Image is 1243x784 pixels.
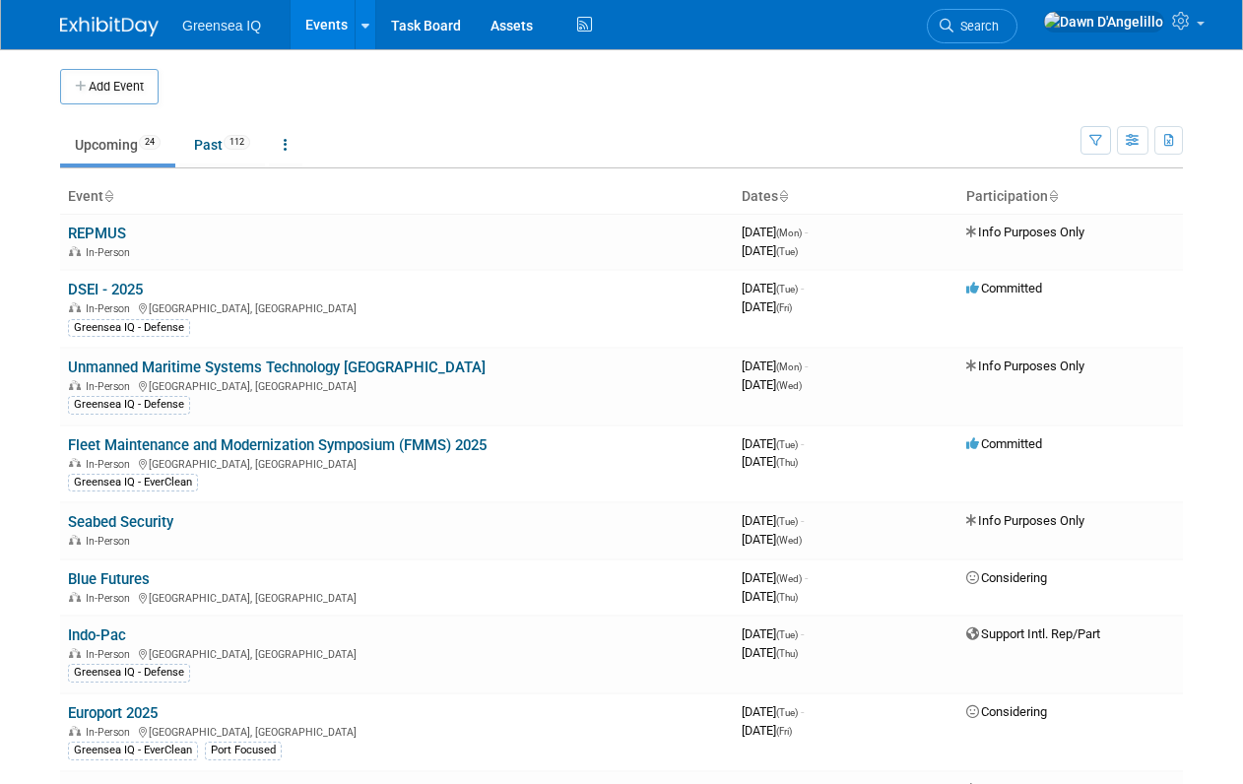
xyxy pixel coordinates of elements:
[68,723,726,739] div: [GEOGRAPHIC_DATA], [GEOGRAPHIC_DATA]
[927,9,1017,43] a: Search
[742,589,798,604] span: [DATE]
[139,135,161,150] span: 24
[68,664,190,682] div: Greensea IQ - Defense
[69,535,81,545] img: In-Person Event
[742,532,802,547] span: [DATE]
[69,726,81,736] img: In-Person Event
[86,458,136,471] span: In-Person
[801,436,804,451] span: -
[778,188,788,204] a: Sort by Start Date
[69,648,81,658] img: In-Person Event
[68,225,126,242] a: REPMUS
[1048,188,1058,204] a: Sort by Participation Type
[953,19,999,33] span: Search
[966,626,1100,641] span: Support Intl. Rep/Part
[68,704,158,722] a: Europort 2025
[776,302,792,313] span: (Fri)
[776,380,802,391] span: (Wed)
[776,284,798,294] span: (Tue)
[69,458,81,468] img: In-Person Event
[224,135,250,150] span: 112
[182,18,261,33] span: Greensea IQ
[966,281,1042,295] span: Committed
[776,592,798,603] span: (Thu)
[68,589,726,605] div: [GEOGRAPHIC_DATA], [GEOGRAPHIC_DATA]
[205,742,282,759] div: Port Focused
[805,359,808,373] span: -
[801,513,804,528] span: -
[86,648,136,661] span: In-Person
[966,225,1084,239] span: Info Purposes Only
[742,225,808,239] span: [DATE]
[60,69,159,104] button: Add Event
[68,474,198,491] div: Greensea IQ - EverClean
[805,225,808,239] span: -
[68,299,726,315] div: [GEOGRAPHIC_DATA], [GEOGRAPHIC_DATA]
[776,707,798,718] span: (Tue)
[60,17,159,36] img: ExhibitDay
[742,377,802,392] span: [DATE]
[801,704,804,719] span: -
[86,302,136,315] span: In-Person
[776,457,798,468] span: (Thu)
[742,723,792,738] span: [DATE]
[68,742,198,759] div: Greensea IQ - EverClean
[742,454,798,469] span: [DATE]
[69,380,81,390] img: In-Person Event
[68,570,150,588] a: Blue Futures
[68,455,726,471] div: [GEOGRAPHIC_DATA], [GEOGRAPHIC_DATA]
[742,299,792,314] span: [DATE]
[60,180,734,214] th: Event
[69,246,81,256] img: In-Person Event
[1043,11,1164,33] img: Dawn D'Angelillo
[966,436,1042,451] span: Committed
[68,281,143,298] a: DSEI - 2025
[68,396,190,414] div: Greensea IQ - Defense
[966,513,1084,528] span: Info Purposes Only
[805,570,808,585] span: -
[966,704,1047,719] span: Considering
[966,570,1047,585] span: Considering
[68,626,126,644] a: Indo-Pac
[68,359,486,376] a: Unmanned Maritime Systems Technology [GEOGRAPHIC_DATA]
[776,439,798,450] span: (Tue)
[776,573,802,584] span: (Wed)
[734,180,958,214] th: Dates
[776,361,802,372] span: (Mon)
[742,626,804,641] span: [DATE]
[742,704,804,719] span: [DATE]
[179,126,265,163] a: Past112
[103,188,113,204] a: Sort by Event Name
[742,436,804,451] span: [DATE]
[68,513,173,531] a: Seabed Security
[958,180,1183,214] th: Participation
[776,629,798,640] span: (Tue)
[86,380,136,393] span: In-Person
[60,126,175,163] a: Upcoming24
[86,726,136,739] span: In-Person
[776,246,798,257] span: (Tue)
[801,281,804,295] span: -
[742,513,804,528] span: [DATE]
[801,626,804,641] span: -
[69,302,81,312] img: In-Person Event
[86,246,136,259] span: In-Person
[68,319,190,337] div: Greensea IQ - Defense
[68,436,487,454] a: Fleet Maintenance and Modernization Symposium (FMMS) 2025
[966,359,1084,373] span: Info Purposes Only
[69,592,81,602] img: In-Person Event
[742,243,798,258] span: [DATE]
[776,516,798,527] span: (Tue)
[68,377,726,393] div: [GEOGRAPHIC_DATA], [GEOGRAPHIC_DATA]
[742,570,808,585] span: [DATE]
[86,592,136,605] span: In-Person
[742,645,798,660] span: [DATE]
[776,228,802,238] span: (Mon)
[68,645,726,661] div: [GEOGRAPHIC_DATA], [GEOGRAPHIC_DATA]
[776,648,798,659] span: (Thu)
[742,359,808,373] span: [DATE]
[776,726,792,737] span: (Fri)
[776,535,802,546] span: (Wed)
[742,281,804,295] span: [DATE]
[86,535,136,548] span: In-Person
